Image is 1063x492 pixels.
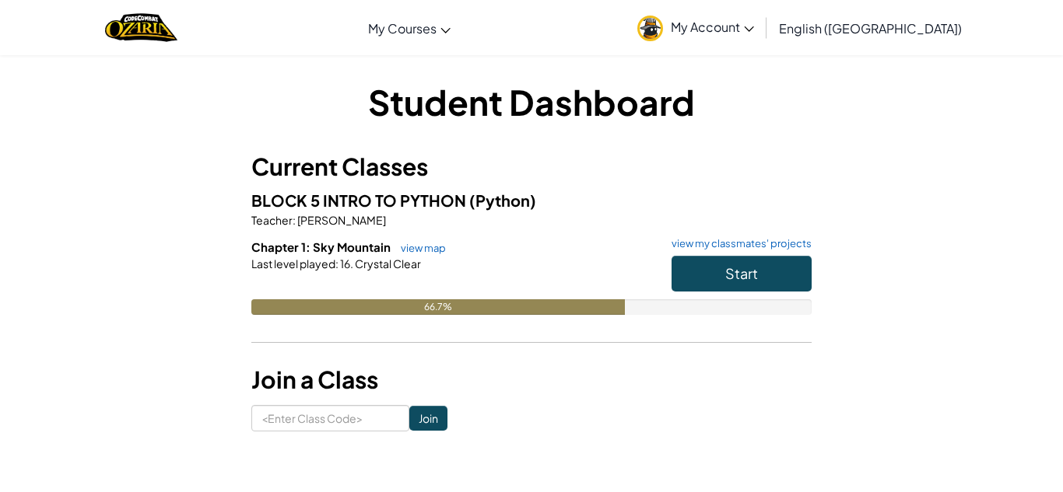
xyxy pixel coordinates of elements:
span: My Account [671,19,754,35]
a: My Courses [360,7,458,49]
input: Join [409,406,447,431]
div: 66.7% [251,299,625,315]
a: My Account [630,3,762,52]
span: English ([GEOGRAPHIC_DATA]) [779,20,962,37]
a: Ozaria by CodeCombat logo [105,12,177,44]
img: avatar [637,16,663,41]
span: My Courses [368,20,437,37]
span: Chapter 1: Sky Mountain [251,239,393,254]
input: <Enter Class Code> [251,405,409,431]
span: Crystal Clear [353,256,421,270]
h3: Join a Class [251,362,812,397]
a: English ([GEOGRAPHIC_DATA]) [771,7,970,49]
h1: Student Dashboard [251,78,812,126]
span: (Python) [469,190,536,210]
a: view my classmates' projects [664,239,812,249]
span: : [293,213,296,227]
span: [PERSON_NAME] [296,213,386,227]
img: Home [105,12,177,44]
h3: Current Classes [251,149,812,184]
span: Teacher [251,213,293,227]
span: Last level played [251,256,335,270]
span: BLOCK 5 INTRO TO PYTHON [251,190,469,210]
span: : [335,256,339,270]
span: 16. [339,256,353,270]
span: Start [725,264,758,282]
button: Start [672,256,812,291]
a: view map [393,242,446,254]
